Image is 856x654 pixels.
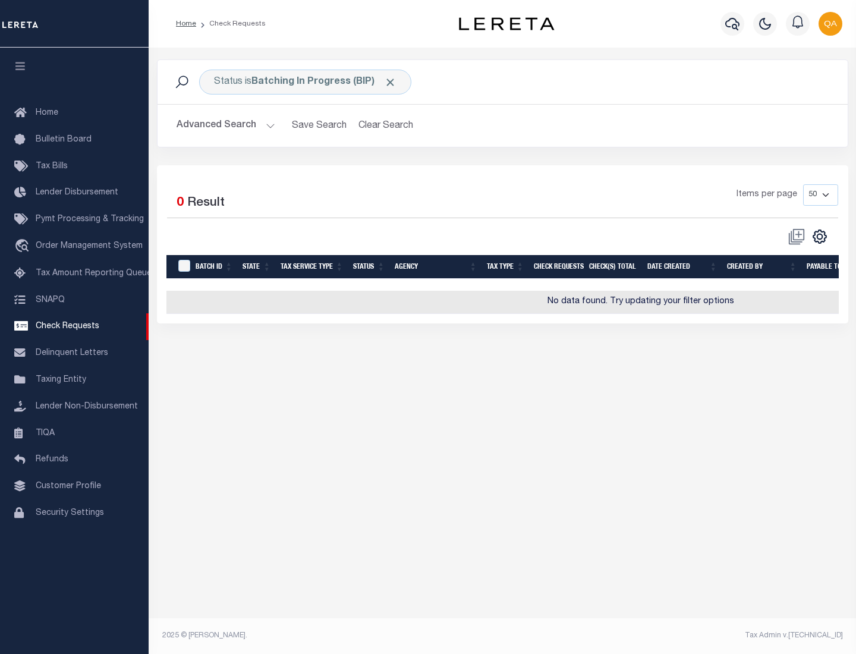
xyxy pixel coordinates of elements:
span: Delinquent Letters [36,349,108,357]
span: Lender Non-Disbursement [36,403,138,411]
th: Date Created: activate to sort column ascending [643,255,722,279]
b: Batching In Progress (BIP) [251,77,396,87]
th: Tax Service Type: activate to sort column ascending [276,255,348,279]
label: Result [187,194,225,213]
span: Refunds [36,455,68,464]
span: Home [36,109,58,117]
span: Security Settings [36,509,104,517]
button: Clear Search [354,114,418,137]
span: Lender Disbursement [36,188,118,197]
span: Customer Profile [36,482,101,491]
span: 0 [177,197,184,209]
button: Advanced Search [177,114,275,137]
th: Tax Type: activate to sort column ascending [482,255,529,279]
span: Tax Amount Reporting Queue [36,269,152,278]
th: Batch Id: activate to sort column ascending [191,255,238,279]
th: Agency: activate to sort column ascending [390,255,482,279]
th: State: activate to sort column ascending [238,255,276,279]
span: Click to Remove [384,76,396,89]
a: Home [176,20,196,27]
span: Check Requests [36,322,99,331]
span: Items per page [737,188,797,202]
th: Check(s) Total [584,255,643,279]
button: Save Search [285,114,354,137]
span: Taxing Entity [36,376,86,384]
span: Tax Bills [36,162,68,171]
div: Status is [199,70,411,95]
span: TIQA [36,429,55,437]
img: logo-dark.svg [459,17,554,30]
div: 2025 © [PERSON_NAME]. [153,630,503,641]
th: Check Requests [529,255,584,279]
th: Created By: activate to sort column ascending [722,255,802,279]
i: travel_explore [14,239,33,254]
span: Bulletin Board [36,136,92,144]
span: Order Management System [36,242,143,250]
span: SNAPQ [36,295,65,304]
span: Pymt Processing & Tracking [36,215,144,224]
th: Status: activate to sort column ascending [348,255,390,279]
img: svg+xml;base64,PHN2ZyB4bWxucz0iaHR0cDovL3d3dy53My5vcmcvMjAwMC9zdmciIHBvaW50ZXItZXZlbnRzPSJub25lIi... [819,12,842,36]
li: Check Requests [196,18,266,29]
div: Tax Admin v.[TECHNICAL_ID] [511,630,843,641]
